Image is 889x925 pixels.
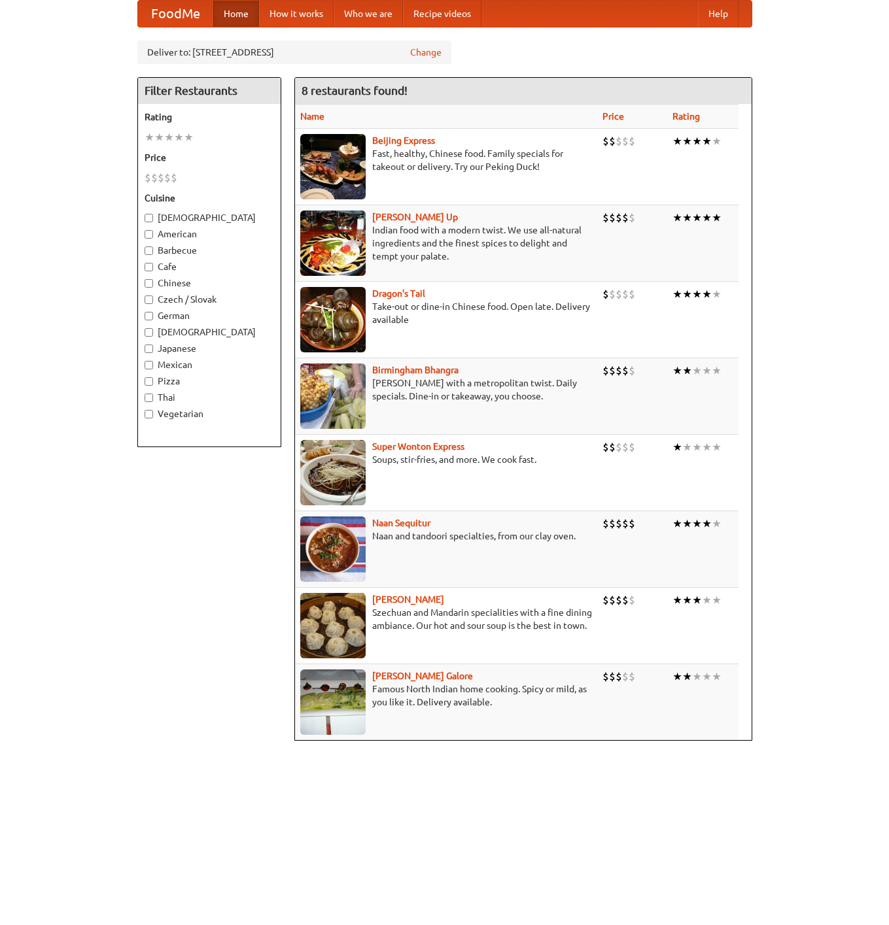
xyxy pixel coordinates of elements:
[145,214,153,222] input: [DEMOGRAPHIC_DATA]
[609,210,616,225] li: $
[300,530,593,543] p: Naan and tandoori specialties, from our clay oven.
[692,134,702,148] li: ★
[145,309,274,322] label: German
[164,130,174,144] li: ★
[372,135,435,146] a: Beijing Express
[602,111,624,122] a: Price
[145,410,153,418] input: Vegetarian
[672,440,682,454] li: ★
[702,363,712,378] li: ★
[300,606,593,632] p: Szechuan and Mandarin specialities with a fine dining ambiance. Our hot and sour soup is the best...
[622,134,629,148] li: $
[682,134,692,148] li: ★
[629,210,635,225] li: $
[692,287,702,301] li: ★
[702,593,712,607] li: ★
[372,288,425,299] a: Dragon's Tail
[145,293,274,306] label: Czech / Slovak
[702,669,712,684] li: ★
[616,287,622,301] li: $
[300,287,366,352] img: dragon.jpg
[300,111,324,122] a: Name
[672,134,682,148] li: ★
[602,440,609,454] li: $
[672,669,682,684] li: ★
[712,593,722,607] li: ★
[154,130,164,144] li: ★
[138,78,281,104] h4: Filter Restaurants
[672,287,682,301] li: ★
[672,516,682,531] li: ★
[672,111,700,122] a: Rating
[712,440,722,454] li: ★
[300,440,366,505] img: superwonton.jpg
[629,287,635,301] li: $
[145,230,153,239] input: American
[712,134,722,148] li: ★
[622,669,629,684] li: $
[622,210,629,225] li: $
[145,312,153,320] input: German
[300,669,366,735] img: currygalore.jpg
[629,440,635,454] li: $
[145,407,274,420] label: Vegetarian
[602,516,609,531] li: $
[300,363,366,429] img: bhangra.jpg
[372,441,464,452] a: Super Wonton Express
[145,211,274,224] label: [DEMOGRAPHIC_DATA]
[622,363,629,378] li: $
[300,210,366,276] img: curryup.jpg
[145,263,153,271] input: Cafe
[145,260,274,273] label: Cafe
[702,287,712,301] li: ★
[145,358,274,371] label: Mexican
[616,440,622,454] li: $
[682,593,692,607] li: ★
[702,516,712,531] li: ★
[410,46,442,59] a: Change
[145,342,274,355] label: Japanese
[145,277,274,290] label: Chinese
[300,682,593,709] p: Famous North Indian home cooking. Spicy or mild, as you like it. Delivery available.
[372,594,444,605] a: [PERSON_NAME]
[372,212,458,222] a: [PERSON_NAME] Up
[300,224,593,263] p: Indian food with a modern twist. We use all-natural ingredients and the finest spices to delight ...
[609,363,616,378] li: $
[145,246,153,255] input: Barbecue
[259,1,334,27] a: How it works
[629,593,635,607] li: $
[629,134,635,148] li: $
[682,287,692,301] li: ★
[672,593,682,607] li: ★
[145,110,274,124] h5: Rating
[692,363,702,378] li: ★
[372,671,473,681] b: [PERSON_NAME] Galore
[158,171,164,185] li: $
[145,295,153,304] input: Czech / Slovak
[698,1,739,27] a: Help
[712,516,722,531] li: ★
[137,41,451,64] div: Deliver to: [STREET_ADDRESS]
[616,593,622,607] li: $
[609,134,616,148] li: $
[602,669,609,684] li: $
[372,365,459,375] a: Birmingham Bhangra
[602,363,609,378] li: $
[145,326,274,339] label: [DEMOGRAPHIC_DATA]
[609,669,616,684] li: $
[682,210,692,225] li: ★
[616,210,622,225] li: $
[372,518,430,528] b: Naan Sequitur
[300,300,593,326] p: Take-out or dine-in Chinese food. Open late. Delivery available
[692,440,702,454] li: ★
[622,593,629,607] li: $
[302,84,408,97] ng-pluralize: 8 restaurants found!
[145,130,154,144] li: ★
[692,593,702,607] li: ★
[145,151,274,164] h5: Price
[164,171,171,185] li: $
[622,440,629,454] li: $
[616,516,622,531] li: $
